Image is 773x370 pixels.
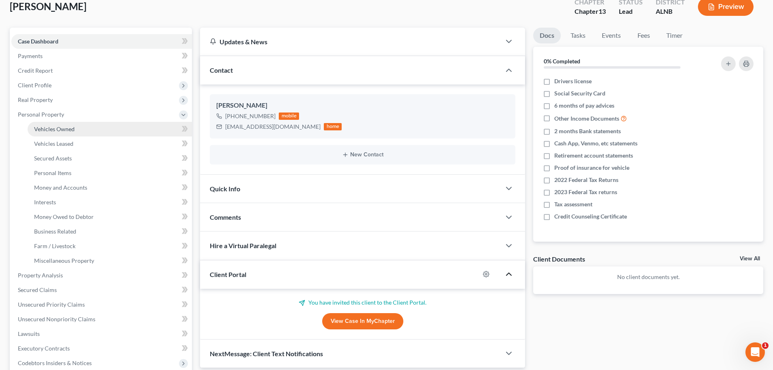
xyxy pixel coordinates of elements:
span: Social Security Card [554,89,605,97]
span: 1 [762,342,769,349]
span: NextMessage: Client Text Notifications [210,350,323,357]
a: Money and Accounts [28,180,192,195]
a: Money Owed to Debtor [28,210,192,224]
span: 2023 Federal Tax returns [554,188,617,196]
span: Credit Counseling Certificate [554,212,627,221]
span: 2 months Bank statements [554,127,621,135]
a: Interests [28,195,192,210]
span: Personal Items [34,169,71,176]
div: Client Documents [533,255,585,263]
a: View All [740,256,760,262]
a: Secured Assets [28,151,192,166]
span: Interests [34,199,56,206]
a: Events [595,28,627,43]
span: Retirement account statements [554,151,633,160]
a: Docs [533,28,561,43]
a: Secured Claims [11,283,192,297]
a: Tasks [564,28,592,43]
span: Drivers license [554,77,592,85]
span: Vehicles Owned [34,125,75,132]
span: Cash App, Venmo, etc statements [554,139,637,147]
span: Secured Claims [18,286,57,293]
span: [PERSON_NAME] [10,0,86,12]
a: Unsecured Priority Claims [11,297,192,312]
span: Unsecured Nonpriority Claims [18,316,95,322]
div: Lead [619,7,643,16]
div: [EMAIL_ADDRESS][DOMAIN_NAME] [225,123,321,131]
span: Payments [18,52,43,59]
a: Farm / Livestock [28,239,192,253]
a: Payments [11,49,192,63]
a: Unsecured Nonpriority Claims [11,312,192,327]
a: Fees [631,28,657,43]
span: Executory Contracts [18,345,70,352]
div: mobile [279,113,299,120]
a: View Case in MyChapter [322,313,403,329]
span: Codebtors Insiders & Notices [18,359,92,366]
a: Executory Contracts [11,341,192,356]
span: Quick Info [210,185,240,193]
a: Lawsuits [11,327,192,341]
a: Miscellaneous Property [28,253,192,268]
span: Case Dashboard [18,38,58,45]
span: Unsecured Priority Claims [18,301,85,308]
strong: 0% Completed [544,58,580,65]
a: Business Related [28,224,192,239]
div: Chapter [575,7,606,16]
span: Tax assessment [554,200,592,208]
div: home [324,123,342,130]
span: Contact [210,66,233,74]
p: You have invited this client to the Client Portal. [210,299,515,307]
span: Property Analysis [18,272,63,279]
button: New Contact [216,151,509,158]
iframe: Intercom live chat [745,342,765,362]
div: [PERSON_NAME] [216,101,509,110]
span: Lawsuits [18,330,40,337]
span: Farm / Livestock [34,242,75,249]
span: 6 months of pay advices [554,102,614,110]
div: [PHONE_NUMBER] [225,112,276,120]
span: Comments [210,213,241,221]
a: Property Analysis [11,268,192,283]
span: Business Related [34,228,76,235]
a: Personal Items [28,166,192,180]
div: ALNB [656,7,685,16]
a: Vehicles Owned [28,122,192,136]
p: No client documents yet. [540,273,757,281]
a: Vehicles Leased [28,136,192,151]
span: Credit Report [18,67,53,74]
span: Hire a Virtual Paralegal [210,242,276,249]
a: Timer [660,28,689,43]
span: Client Profile [18,82,52,89]
span: Real Property [18,96,53,103]
span: Proof of insurance for vehicle [554,164,629,172]
a: Credit Report [11,63,192,78]
div: Updates & News [210,37,491,46]
a: Case Dashboard [11,34,192,49]
span: Money Owed to Debtor [34,213,94,220]
span: Other Income Documents [554,115,619,123]
span: Money and Accounts [34,184,87,191]
span: Personal Property [18,111,64,118]
span: Vehicles Leased [34,140,73,147]
span: Client Portal [210,270,246,278]
span: Miscellaneous Property [34,257,94,264]
span: 13 [599,7,606,15]
span: Secured Assets [34,155,72,162]
span: 2022 Federal Tax Returns [554,176,618,184]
